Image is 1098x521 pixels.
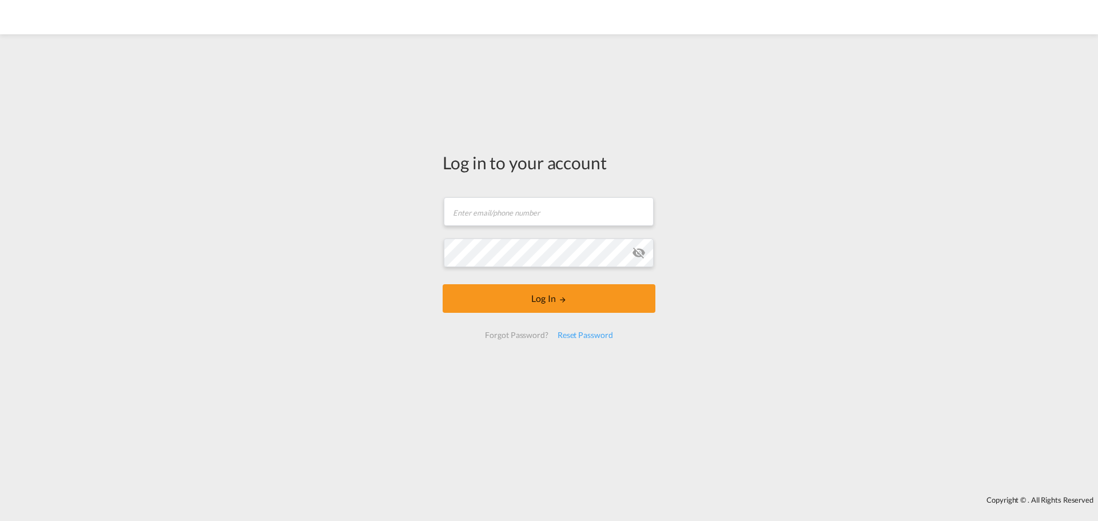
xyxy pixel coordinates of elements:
div: Log in to your account [443,150,655,174]
input: Enter email/phone number [444,197,654,226]
div: Reset Password [553,325,618,345]
button: LOGIN [443,284,655,313]
div: Forgot Password? [480,325,552,345]
md-icon: icon-eye-off [632,246,646,260]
